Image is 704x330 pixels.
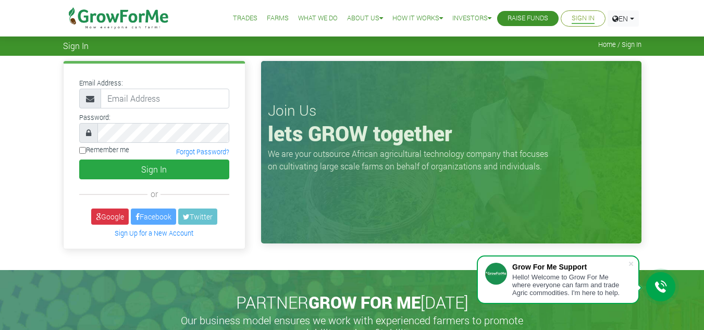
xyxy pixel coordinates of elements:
[67,292,637,312] h2: PARTNER [DATE]
[79,78,123,88] label: Email Address:
[91,209,129,225] a: Google
[298,13,338,24] a: What We Do
[598,41,641,48] span: Home / Sign In
[512,263,628,271] div: Grow For Me Support
[572,13,595,24] a: Sign In
[608,10,639,27] a: EN
[79,147,86,154] input: Remember me
[508,13,548,24] a: Raise Funds
[233,13,257,24] a: Trades
[101,89,229,108] input: Email Address
[347,13,383,24] a: About Us
[79,160,229,179] button: Sign In
[268,102,635,119] h3: Join Us
[392,13,443,24] a: How it Works
[452,13,491,24] a: Investors
[79,188,229,200] div: or
[79,113,110,123] label: Password:
[115,229,193,237] a: Sign Up for a New Account
[268,148,554,173] p: We are your outsource African agricultural technology company that focuses on cultivating large s...
[512,273,628,297] div: Hello! Welcome to Grow For Me where everyone can farm and trade Agric commodities. I'm here to help.
[308,291,421,313] span: GROW FOR ME
[79,145,129,155] label: Remember me
[267,13,289,24] a: Farms
[268,121,635,146] h1: lets GROW together
[63,41,89,51] span: Sign In
[176,148,229,156] a: Forgot Password?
